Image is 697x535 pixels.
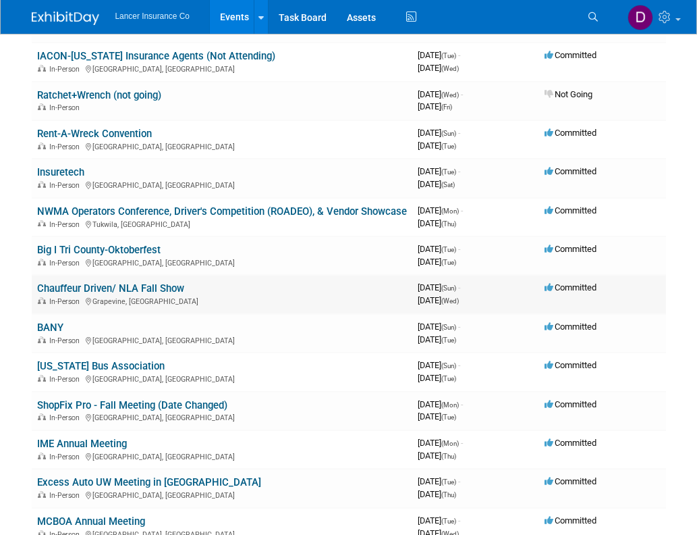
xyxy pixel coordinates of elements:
div: [GEOGRAPHIC_DATA], [GEOGRAPHIC_DATA] [37,411,407,422]
span: - [458,166,460,176]
span: (Tue) [441,413,456,421]
img: In-Person Event [38,375,46,382]
span: - [461,399,463,409]
span: [DATE] [418,451,456,461]
span: [DATE] [418,50,460,60]
span: [DATE] [418,257,456,267]
img: ExhibitDay [32,11,99,25]
span: Lancer Insurance Co [115,11,190,21]
span: [DATE] [418,515,460,526]
a: NWMA Operators Conference, Driver's Competition (ROADEO), & Vendor Showcase [37,205,407,218]
span: [DATE] [418,295,459,305]
span: [DATE] [418,205,463,215]
span: - [458,282,460,292]
span: Committed [545,244,596,254]
img: Dana Turilli [628,5,653,30]
span: (Tue) [441,168,456,176]
span: Committed [545,515,596,526]
span: In-Person [49,65,84,74]
span: (Tue) [441,143,456,150]
span: [DATE] [418,322,460,332]
span: Committed [545,476,596,486]
span: - [458,360,460,370]
span: In-Person [49,26,84,35]
img: In-Person Event [38,65,46,72]
img: In-Person Event [38,297,46,304]
span: [DATE] [418,360,460,370]
span: (Mon) [441,401,459,409]
span: In-Person [49,491,84,500]
div: [GEOGRAPHIC_DATA], [GEOGRAPHIC_DATA] [37,489,407,500]
span: (Sat) [441,181,455,188]
img: In-Person Event [38,143,46,149]
a: [US_STATE] Bus Association [37,360,165,372]
span: [DATE] [418,89,463,99]
span: In-Person [49,259,84,267]
a: Ratchet+Wrench (not going) [37,89,161,101]
span: Not Going [545,89,592,99]
span: (Tue) [441,246,456,253]
span: - [458,128,460,138]
span: In-Person [49,220,84,229]
span: (Thu) [441,491,456,499]
span: (Tue) [441,375,456,382]
span: (Sun) [441,284,456,292]
span: In-Person [49,143,84,151]
span: - [458,322,460,332]
div: [GEOGRAPHIC_DATA], [GEOGRAPHIC_DATA] [37,451,407,461]
span: [DATE] [418,101,452,111]
span: [DATE] [418,489,456,499]
span: Committed [545,282,596,292]
img: In-Person Event [38,181,46,188]
span: Committed [545,438,596,448]
img: In-Person Event [38,220,46,227]
span: [DATE] [418,373,456,383]
span: [DATE] [418,244,460,254]
span: Committed [545,399,596,409]
span: (Tue) [441,336,456,344]
span: - [461,89,463,99]
span: (Wed) [441,297,459,305]
div: [GEOGRAPHIC_DATA], [GEOGRAPHIC_DATA] [37,179,407,190]
span: Committed [545,322,596,332]
span: Committed [545,128,596,138]
img: In-Person Event [38,336,46,343]
span: - [458,515,460,526]
a: MCBOA Annual Meeting [37,515,145,528]
div: [GEOGRAPHIC_DATA], [GEOGRAPHIC_DATA] [37,63,407,74]
span: In-Person [49,181,84,190]
span: Committed [545,166,596,176]
div: [GEOGRAPHIC_DATA], [GEOGRAPHIC_DATA] [37,257,407,267]
img: In-Person Event [38,103,46,110]
img: In-Person Event [38,413,46,420]
span: (Wed) [441,65,459,72]
img: In-Person Event [38,259,46,265]
span: - [458,244,460,254]
span: [DATE] [418,438,463,448]
span: [DATE] [418,218,456,228]
span: (Sun) [441,130,456,137]
span: In-Person [49,453,84,461]
span: [DATE] [418,399,463,409]
span: [DATE] [418,179,455,189]
span: (Fri) [441,103,452,111]
div: [GEOGRAPHIC_DATA], [GEOGRAPHIC_DATA] [37,373,407,384]
span: (Sun) [441,324,456,331]
a: ShopFix Pro - Fall Meeting (Date Changed) [37,399,227,411]
a: Excess Auto UW Meeting in [GEOGRAPHIC_DATA] [37,476,261,488]
span: [DATE] [418,166,460,176]
span: (Tue) [441,478,456,486]
span: In-Person [49,297,84,306]
span: Committed [545,50,596,60]
span: - [461,205,463,215]
span: In-Person [49,413,84,422]
span: [DATE] [418,476,460,486]
div: [GEOGRAPHIC_DATA], [GEOGRAPHIC_DATA] [37,334,407,345]
a: Rent-A-Wreck Convention [37,128,152,140]
span: (Tue) [441,259,456,266]
img: In-Person Event [38,491,46,498]
span: [DATE] [418,334,456,345]
span: In-Person [49,336,84,345]
span: (Tue) [441,52,456,59]
a: IME Annual Meeting [37,438,127,450]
